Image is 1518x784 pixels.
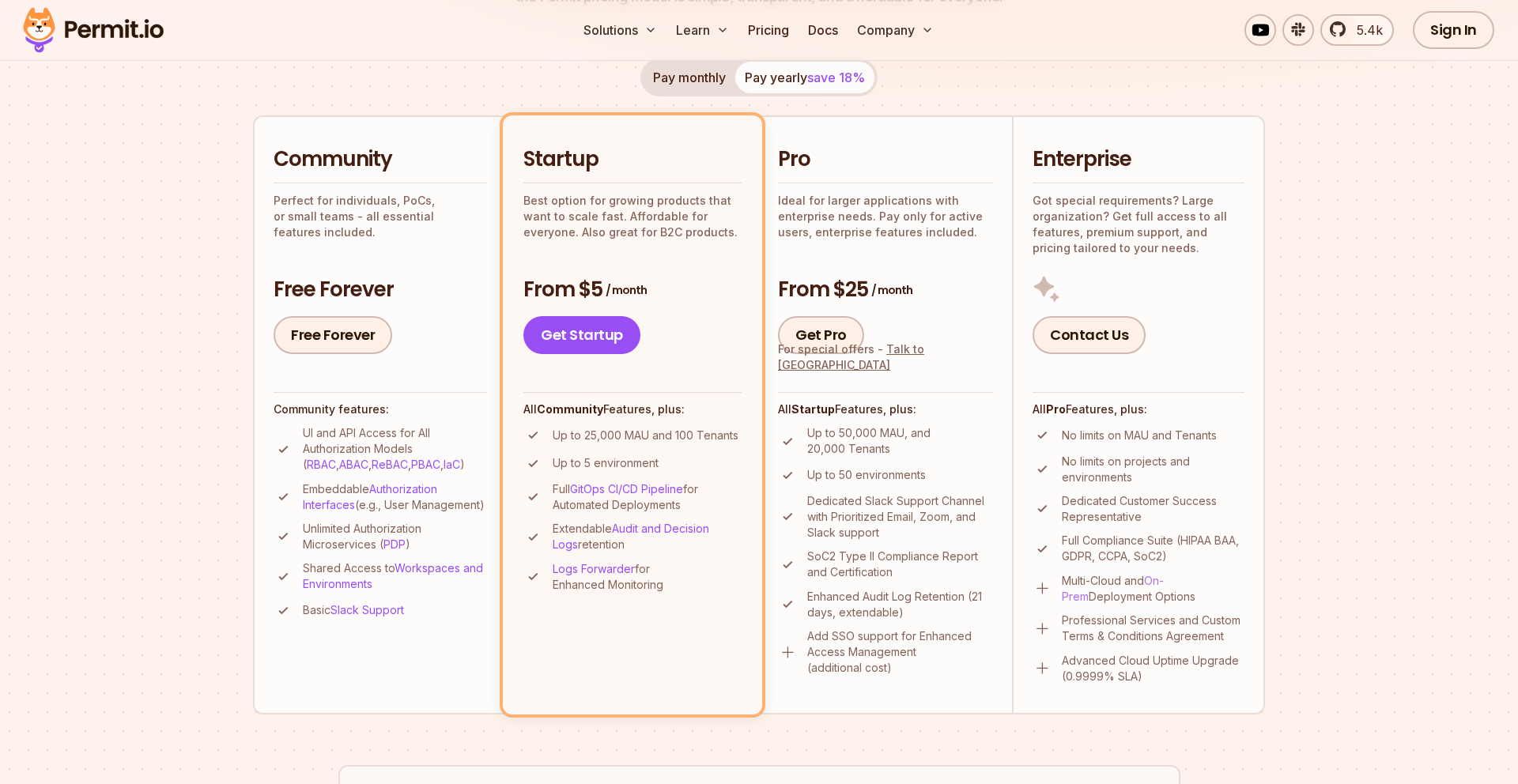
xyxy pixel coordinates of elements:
[807,467,926,483] p: Up to 50 environments
[303,521,487,552] p: Unlimited Authorization Microservices ( )
[807,548,993,580] p: SoC2 Type II Compliance Report and Certification
[791,402,835,416] strong: Startup
[807,628,993,676] p: Add SSO support for Enhanced Access Management (additional cost)
[778,276,993,304] h3: From $25
[606,282,647,298] span: / month
[1062,612,1244,644] p: Professional Services and Custom Terms & Conditions Agreement
[330,603,404,616] a: Slack Support
[871,282,912,298] span: / month
[807,425,993,457] p: Up to 50,000 MAU, and 20,000 Tenants
[537,402,603,416] strong: Community
[274,145,487,174] h2: Community
[1347,21,1383,40] span: 5.4k
[16,3,171,57] img: Permit logo
[274,401,487,417] h4: Community features:
[274,316,392,354] a: Free Forever
[1062,653,1244,684] p: Advanced Cloud Uptime Upgrade (0.9999% SLA)
[1062,574,1164,603] a: On-Prem
[1033,193,1244,256] p: Got special requirements? Large organization? Get full access to all features, premium support, a...
[778,193,993,240] p: Ideal for larger applications with enterprise needs. Pay only for active users, enterprise featur...
[274,193,487,240] p: Perfect for individuals, PoCs, or small teams - all essential features included.
[383,537,406,551] a: PDP
[1046,402,1066,416] strong: Pro
[1033,401,1244,417] h4: All Features, plus:
[303,602,404,618] p: Basic
[1062,428,1217,443] p: No limits on MAU and Tenants
[742,14,795,46] a: Pricing
[523,145,742,174] h2: Startup
[307,458,336,471] a: RBAC
[523,401,742,417] h4: All Features, plus:
[553,481,742,513] p: Full for Automated Deployments
[553,562,635,575] a: Logs Forwarder
[670,14,735,46] button: Learn
[523,276,742,304] h3: From $5
[1033,145,1244,174] h2: Enterprise
[802,14,844,46] a: Docs
[778,341,993,373] div: For special offers -
[523,316,640,354] a: Get Startup
[778,401,993,417] h4: All Features, plus:
[303,425,487,473] p: UI and API Access for All Authorization Models ( , , , , )
[553,455,659,471] p: Up to 5 environment
[778,316,864,354] a: Get Pro
[644,62,735,93] button: Pay monthly
[339,458,368,471] a: ABAC
[553,521,742,552] p: Extendable retention
[577,14,663,46] button: Solutions
[444,458,460,471] a: IaC
[274,276,487,304] h3: Free Forever
[523,193,742,240] p: Best option for growing products that want to scale fast. Affordable for everyone. Also great for...
[1062,533,1244,564] p: Full Compliance Suite (HIPAA BAA, GDPR, CCPA, SoC2)
[553,561,742,593] p: for Enhanced Monitoring
[1062,573,1244,605] p: Multi-Cloud and Deployment Options
[553,522,709,551] a: Audit and Decision Logs
[1062,493,1244,525] p: Dedicated Customer Success Representative
[1062,454,1244,485] p: No limits on projects and environments
[411,458,440,471] a: PBAC
[303,560,487,592] p: Shared Access to
[778,145,993,174] h2: Pro
[807,589,993,620] p: Enhanced Audit Log Retention (21 days, extendable)
[807,493,993,541] p: Dedicated Slack Support Channel with Prioritized Email, Zoom, and Slack support
[1033,316,1146,354] a: Contact Us
[553,428,738,443] p: Up to 25,000 MAU and 100 Tenants
[1413,11,1494,49] a: Sign In
[372,458,408,471] a: ReBAC
[303,481,487,513] p: Embeddable (e.g., User Management)
[570,482,683,496] a: GitOps CI/CD Pipeline
[851,14,940,46] button: Company
[303,482,437,511] a: Authorization Interfaces
[1320,14,1394,46] a: 5.4k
